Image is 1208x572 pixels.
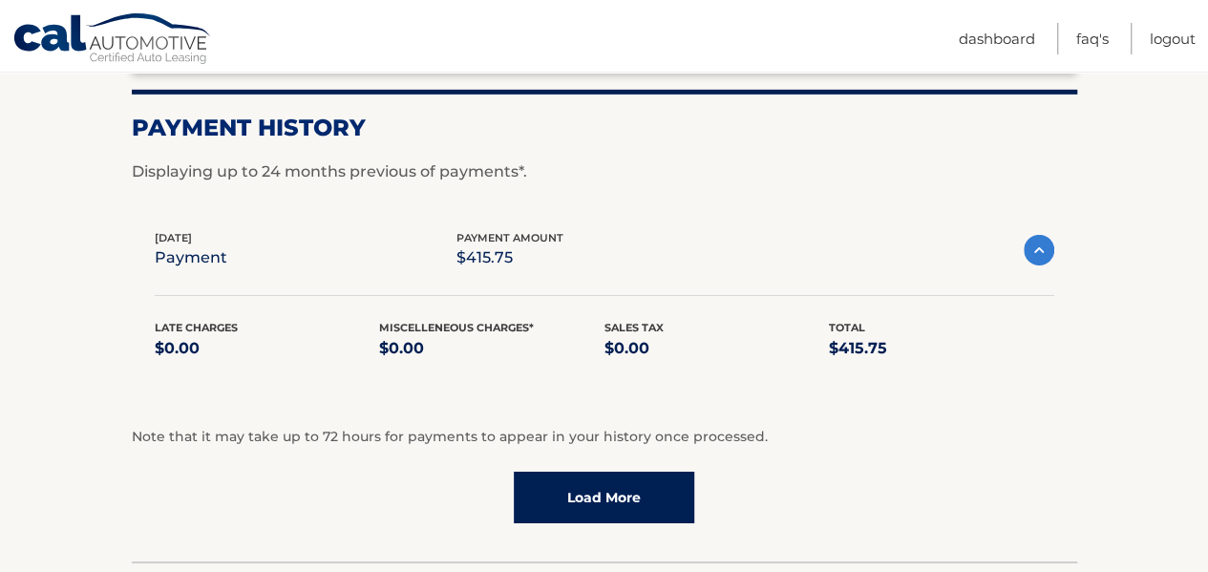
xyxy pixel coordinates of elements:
p: $0.00 [379,335,604,362]
span: Miscelleneous Charges* [379,321,534,334]
span: [DATE] [155,231,192,244]
span: Total [829,321,865,334]
p: $415.75 [829,335,1054,362]
p: Displaying up to 24 months previous of payments*. [132,160,1077,183]
h2: Payment History [132,114,1077,142]
p: Note that it may take up to 72 hours for payments to appear in your history once processed. [132,426,1077,449]
p: $415.75 [456,244,563,271]
p: payment [155,244,227,271]
a: Logout [1150,23,1196,54]
a: Load More [514,472,694,523]
p: $0.00 [604,335,830,362]
p: $0.00 [155,335,380,362]
a: Cal Automotive [12,12,213,68]
span: Sales Tax [604,321,664,334]
a: FAQ's [1076,23,1109,54]
img: accordion-active.svg [1024,235,1054,265]
span: Late Charges [155,321,238,334]
a: Dashboard [959,23,1035,54]
span: payment amount [456,231,563,244]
